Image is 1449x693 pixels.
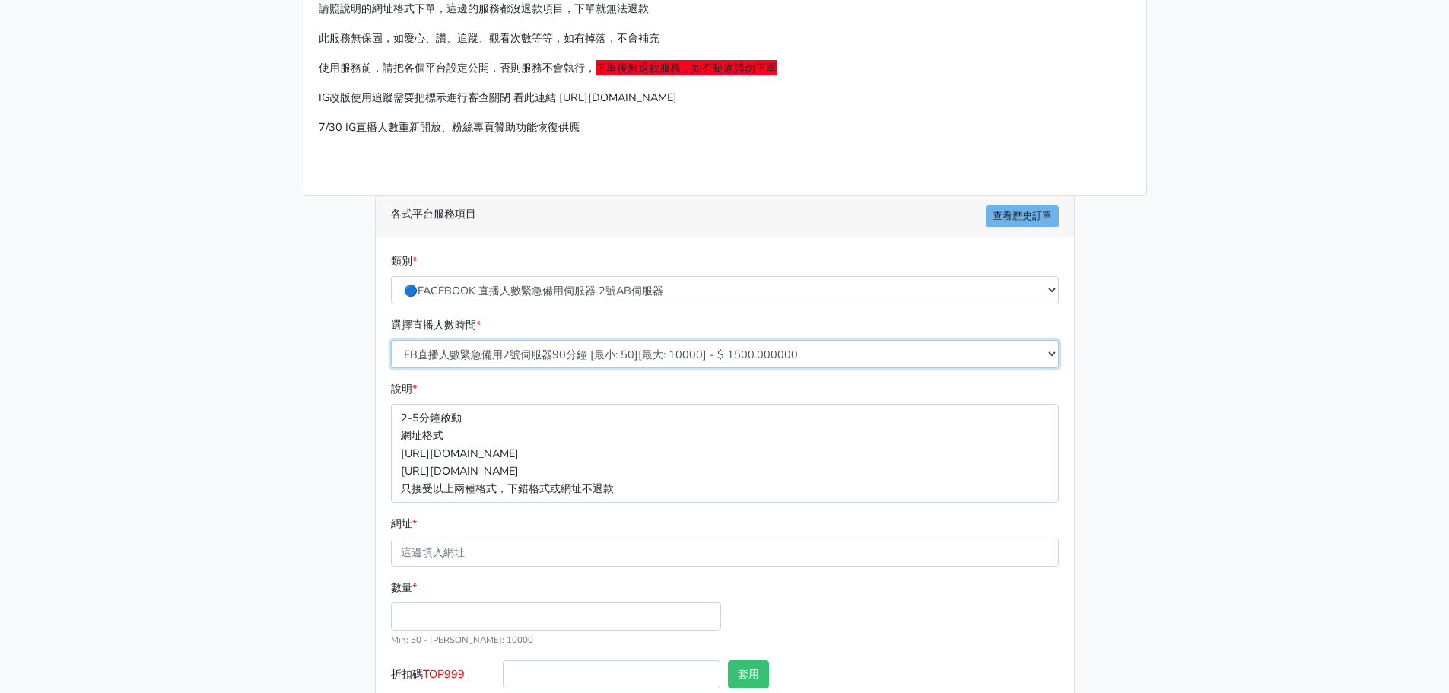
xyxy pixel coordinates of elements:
[986,205,1059,227] a: 查看歷史訂單
[391,380,417,398] label: 說明
[391,253,417,270] label: 類別
[391,579,417,596] label: 數量
[728,660,769,688] button: 套用
[319,30,1131,47] p: 此服務無保固，如愛心、讚、追蹤、觀看次數等等，如有掉落，不會補充
[391,515,417,532] label: 網址
[319,119,1131,136] p: 7/30 IG直播人數重新開放、粉絲專頁贊助功能恢復供應
[391,404,1059,502] p: 2-5分鐘啟動 網址格式 [URL][DOMAIN_NAME] [URL][DOMAIN_NAME] 只接受以上兩種格式，下錯格式或網址不退款
[596,60,777,75] span: 下單後無退款服務，如有疑慮請勿下單
[391,316,481,334] label: 選擇直播人數時間
[319,59,1131,77] p: 使用服務前，請把各個平台設定公開，否則服務不會執行，
[391,634,533,646] small: Min: 50 - [PERSON_NAME]: 10000
[391,539,1059,567] input: 這邊填入網址
[376,196,1074,237] div: 各式平台服務項目
[423,666,465,682] span: TOP999
[319,89,1131,106] p: IG改版使用追蹤需要把標示進行審查關閉 看此連結 [URL][DOMAIN_NAME]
